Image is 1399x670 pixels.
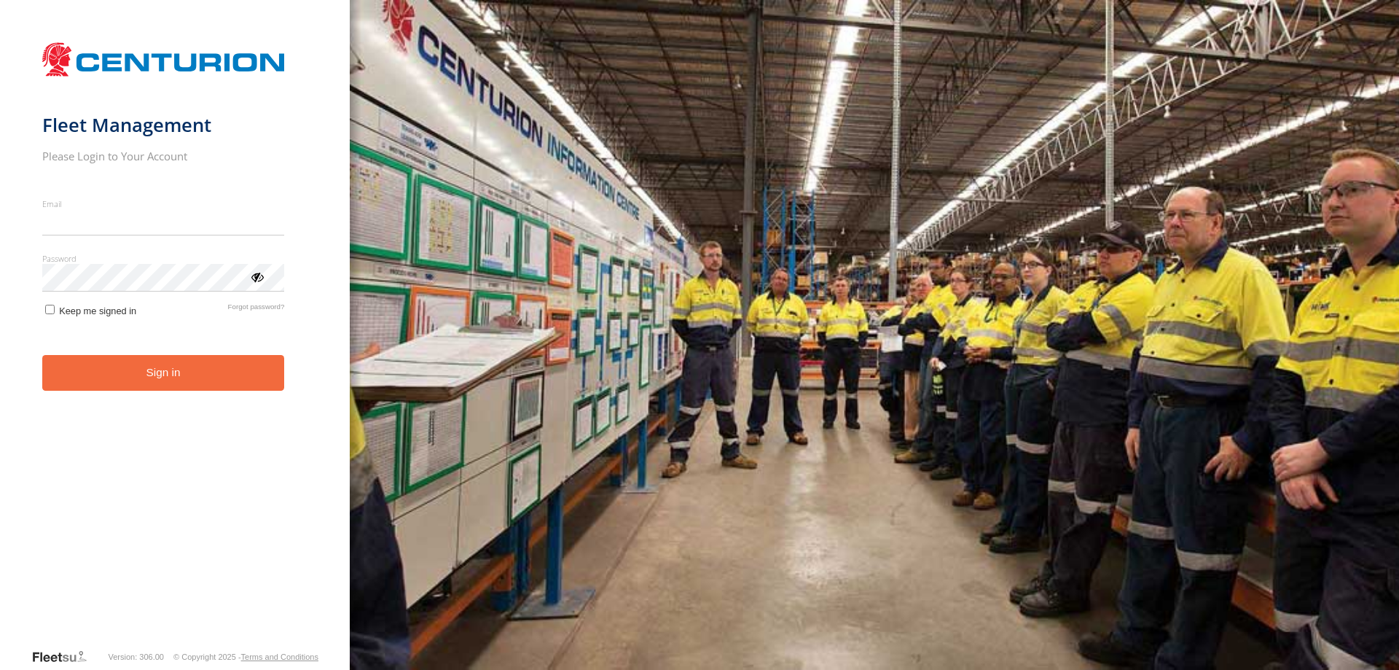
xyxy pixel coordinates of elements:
div: © Copyright 2025 - [173,653,318,661]
span: Keep me signed in [59,305,136,316]
h1: Fleet Management [42,113,285,137]
button: Sign in [42,355,285,391]
label: Email [42,198,285,209]
a: Visit our Website [31,650,98,664]
div: Version: 306.00 [109,653,164,661]
label: Password [42,253,285,264]
h2: Please Login to Your Account [42,149,285,163]
a: Forgot password? [228,303,285,316]
input: Keep me signed in [45,305,55,314]
form: main [42,35,308,648]
a: Terms and Conditions [241,653,318,661]
img: Centurion Transport [42,41,285,78]
div: ViewPassword [249,269,264,284]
